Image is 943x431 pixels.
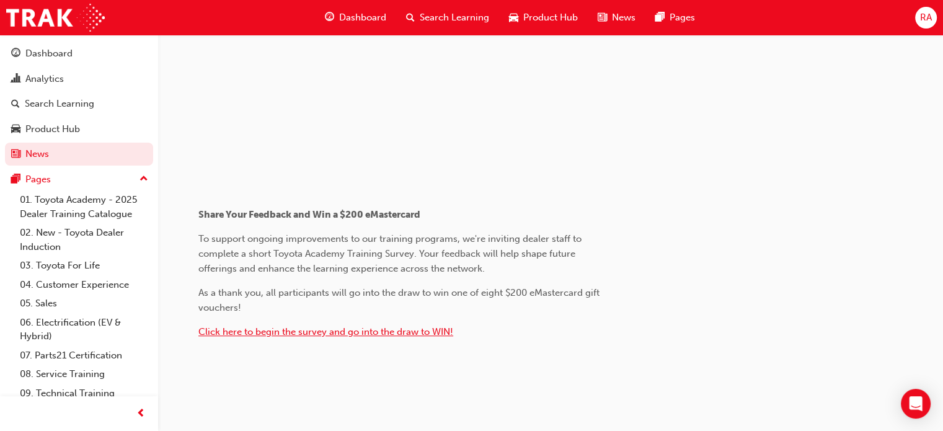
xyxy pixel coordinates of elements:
a: Analytics [5,68,153,91]
span: Search Learning [420,11,489,25]
a: pages-iconPages [645,5,705,30]
button: DashboardAnalyticsSearch LearningProduct HubNews [5,40,153,168]
span: As a thank you, all participants will go into the draw to win one of eight $200 eMastercard gift ... [198,287,602,313]
a: 05. Sales [15,294,153,313]
span: RA [920,11,932,25]
div: Search Learning [25,97,94,111]
a: 01. Toyota Academy - 2025 Dealer Training Catalogue [15,190,153,223]
a: news-iconNews [588,5,645,30]
div: Pages [25,172,51,187]
a: 02. New - Toyota Dealer Induction [15,223,153,256]
div: Open Intercom Messenger [901,389,931,419]
a: Dashboard [5,42,153,65]
a: 09. Technical Training [15,384,153,403]
a: Search Learning [5,92,153,115]
span: chart-icon [11,74,20,85]
span: guage-icon [11,48,20,60]
a: guage-iconDashboard [315,5,396,30]
span: up-icon [139,171,148,187]
span: pages-icon [655,10,665,25]
span: Dashboard [339,11,386,25]
button: RA [915,7,937,29]
button: Pages [5,168,153,191]
a: Click here to begin the survey and go into the draw to WIN! [198,326,453,337]
span: car-icon [11,124,20,135]
a: search-iconSearch Learning [396,5,499,30]
a: 08. Service Training [15,365,153,384]
a: 07. Parts21 Certification [15,346,153,365]
span: prev-icon [136,406,146,422]
div: Analytics [25,72,64,86]
a: Product Hub [5,118,153,141]
span: To support ongoing improvements to our training programs, we're inviting dealer staff to complete... [198,233,584,274]
span: Product Hub [523,11,578,25]
a: 03. Toyota For Life [15,256,153,275]
span: News [612,11,635,25]
div: Dashboard [25,47,73,61]
a: 06. Electrification (EV & Hybrid) [15,313,153,346]
span: news-icon [11,149,20,160]
span: pages-icon [11,174,20,185]
span: search-icon [406,10,415,25]
a: car-iconProduct Hub [499,5,588,30]
span: guage-icon [325,10,334,25]
a: 04. Customer Experience [15,275,153,295]
span: Pages [670,11,695,25]
span: search-icon [11,99,20,110]
span: car-icon [509,10,518,25]
a: News [5,143,153,166]
span: Share Your Feedback and Win a $200 eMastercard [198,209,420,220]
div: Product Hub [25,122,80,136]
img: Trak [6,4,105,32]
span: news-icon [598,10,607,25]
